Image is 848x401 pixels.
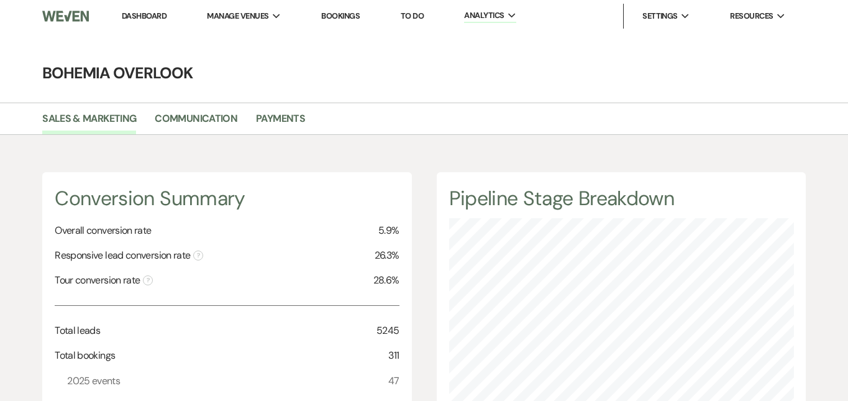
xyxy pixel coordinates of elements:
span: 28.6% [373,273,399,288]
span: 5.9% [378,223,399,238]
span: Total leads [55,323,100,338]
span: Total bookings [55,348,115,363]
a: Dashboard [122,11,166,21]
h4: Pipeline Stage Breakdown [449,185,793,213]
span: 47 [388,373,399,389]
img: Weven Logo [42,3,89,29]
span: 26.3% [375,248,399,263]
span: Settings [642,10,678,22]
span: Analytics [464,9,504,22]
a: To Do [401,11,424,21]
a: Sales & Marketing [42,111,136,134]
span: Resources [730,10,773,22]
span: Manage Venues [207,10,268,22]
h4: Conversion Summary [55,185,399,213]
span: ? [143,275,153,285]
a: Payments [256,111,305,134]
span: Responsive lead conversion rate [55,248,203,263]
span: 5245 [376,323,399,338]
span: Tour conversion rate [55,273,153,288]
a: Communication [155,111,237,134]
span: ? [193,251,203,260]
span: 311 [388,348,399,363]
a: Bookings [321,11,360,21]
span: Overall conversion rate [55,223,151,238]
span: 2025 events [67,373,120,389]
